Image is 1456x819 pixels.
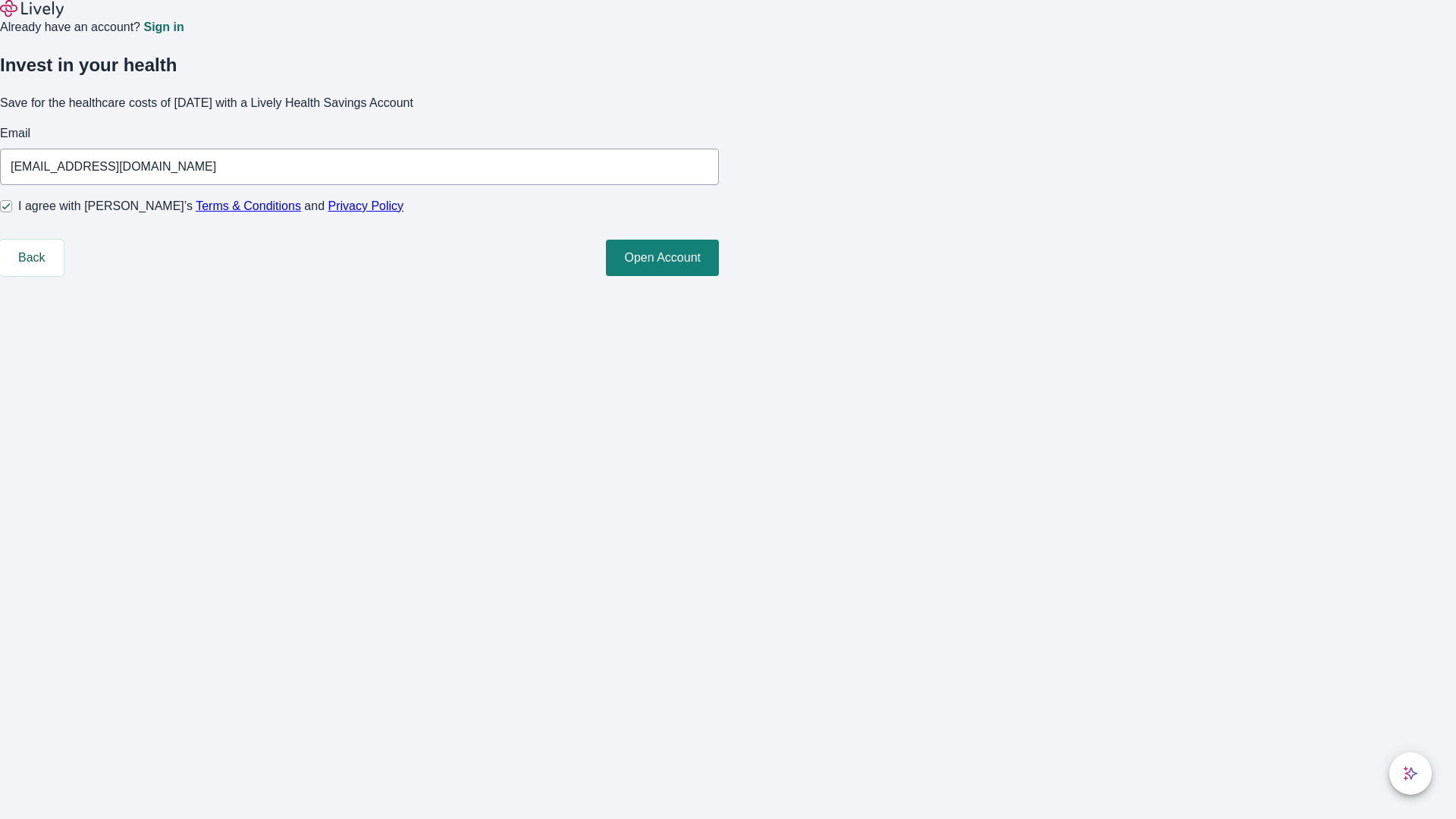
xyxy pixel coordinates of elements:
button: Open Account [606,240,719,276]
a: Sign in [143,21,184,33]
span: I agree with [PERSON_NAME]’s and [18,197,403,215]
a: Privacy Policy [328,199,404,212]
a: Terms & Conditions [196,199,301,212]
svg: Lively AI Assistant [1403,766,1418,781]
button: chat [1389,752,1432,795]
